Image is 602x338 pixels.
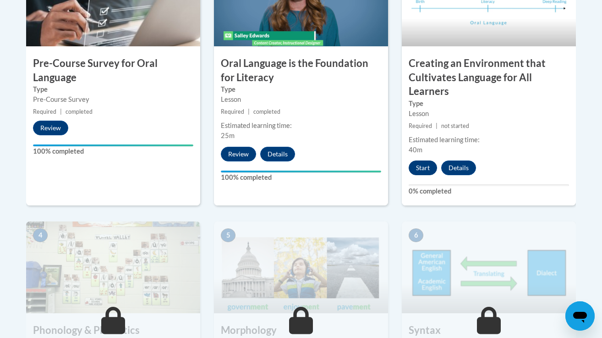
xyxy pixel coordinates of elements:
[214,222,388,313] img: Course Image
[33,108,56,115] span: Required
[66,108,93,115] span: completed
[33,84,193,94] label: Type
[409,109,569,119] div: Lesson
[248,108,250,115] span: |
[253,108,280,115] span: completed
[260,147,295,161] button: Details
[60,108,62,115] span: |
[33,228,48,242] span: 4
[26,56,200,85] h3: Pre-Course Survey for Oral Language
[26,323,200,338] h3: Phonology & Phonetics
[33,146,193,156] label: 100% completed
[221,228,235,242] span: 5
[441,161,476,175] button: Details
[402,222,576,313] img: Course Image
[409,161,437,175] button: Start
[436,122,438,129] span: |
[214,323,388,338] h3: Morphology
[402,323,576,338] h3: Syntax
[409,122,432,129] span: Required
[26,222,200,313] img: Course Image
[221,94,381,105] div: Lesson
[221,108,244,115] span: Required
[214,56,388,85] h3: Oral Language is the Foundation for Literacy
[409,186,569,196] label: 0% completed
[221,84,381,94] label: Type
[221,147,256,161] button: Review
[33,94,193,105] div: Pre-Course Survey
[409,146,422,154] span: 40m
[33,121,68,135] button: Review
[221,121,381,131] div: Estimated learning time:
[33,144,193,146] div: Your progress
[402,56,576,99] h3: Creating an Environment that Cultivates Language for All Learners
[221,171,381,172] div: Your progress
[441,122,469,129] span: not started
[565,301,595,331] iframe: Button to launch messaging window
[409,99,569,109] label: Type
[221,132,235,139] span: 25m
[221,172,381,183] label: 100% completed
[409,135,569,145] div: Estimated learning time:
[409,228,423,242] span: 6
